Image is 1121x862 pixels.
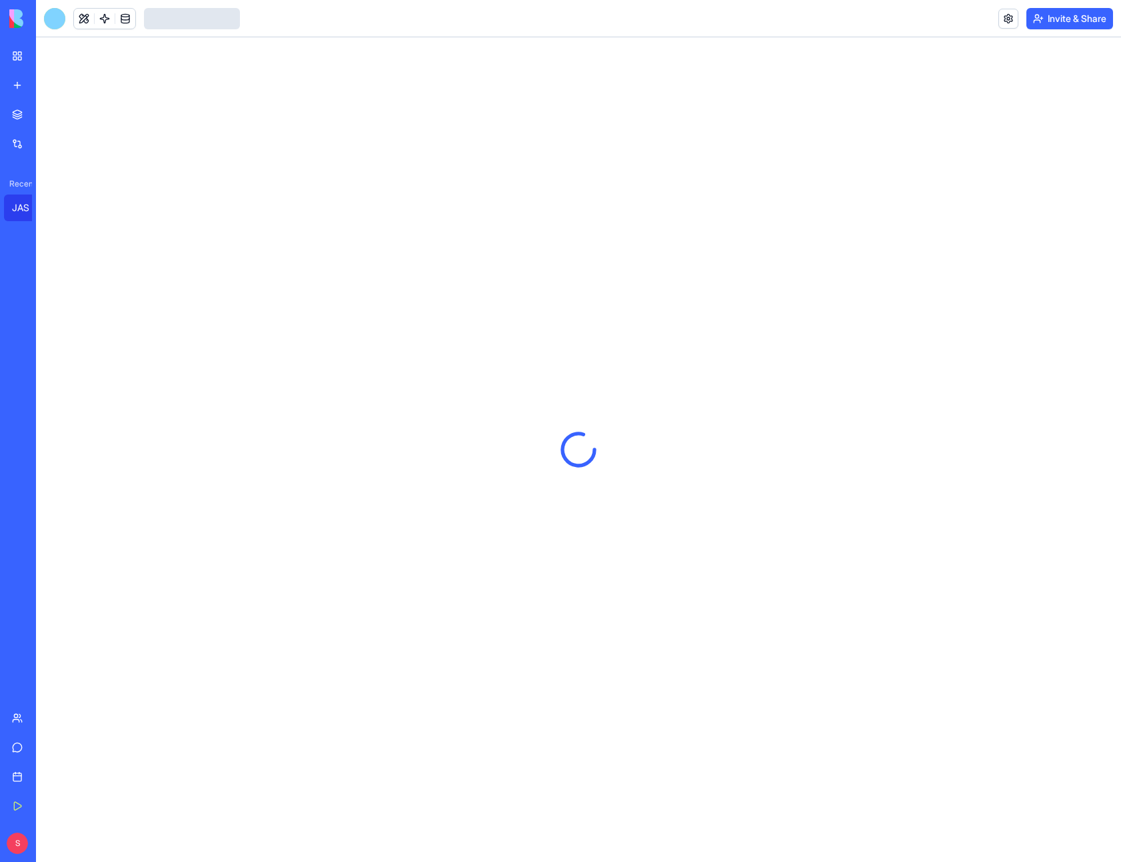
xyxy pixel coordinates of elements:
span: S [7,833,28,854]
button: Invite & Share [1026,8,1113,29]
span: Recent [4,179,32,189]
a: JAS [4,195,57,221]
img: logo [9,9,92,28]
div: JAS [12,201,49,215]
